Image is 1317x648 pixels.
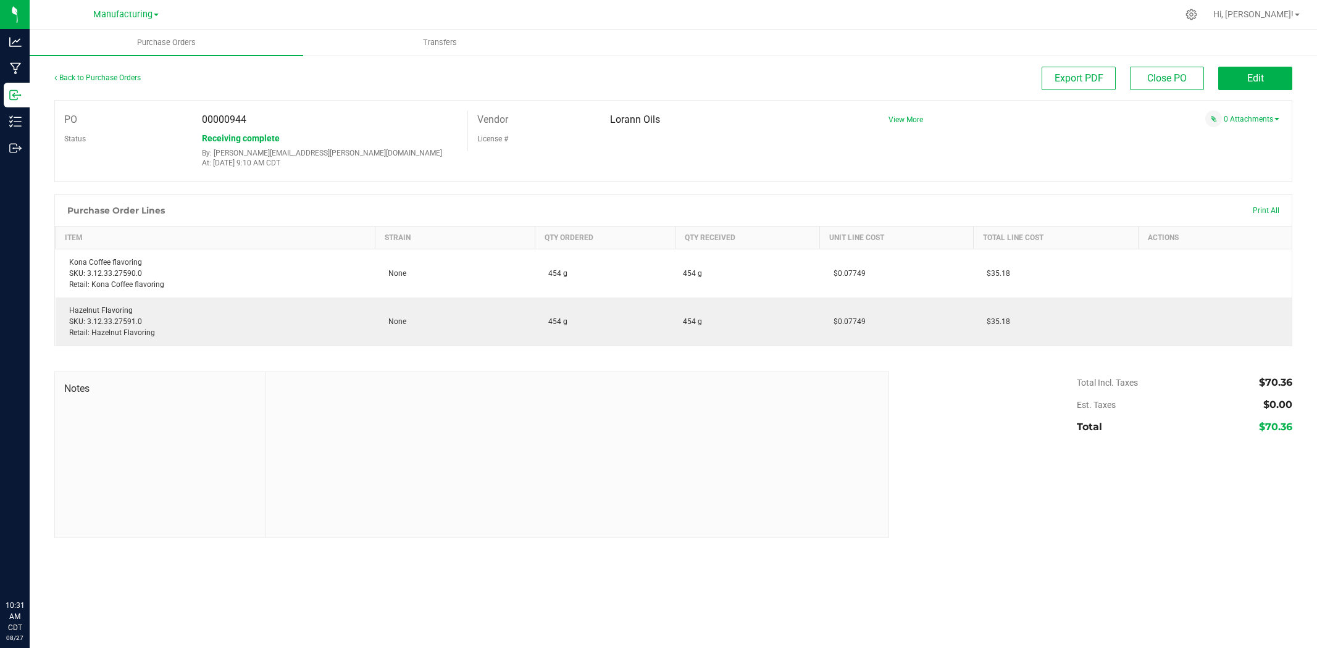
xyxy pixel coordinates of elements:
span: Close PO [1147,72,1187,84]
span: $0.07749 [827,269,866,278]
span: Edit [1247,72,1264,84]
button: Close PO [1130,67,1204,90]
span: $35.18 [980,269,1010,278]
inline-svg: Manufacturing [9,62,22,75]
span: Attach a document [1205,110,1222,127]
span: Export PDF [1055,72,1103,84]
h1: Purchase Order Lines [67,206,165,215]
span: $70.36 [1259,376,1292,388]
label: PO [64,110,77,129]
span: $70.36 [1259,421,1292,433]
span: 454 g [542,269,567,278]
span: Transfers [406,37,474,48]
th: Qty Received [675,226,820,249]
p: By: [PERSON_NAME][EMAIL_ADDRESS][PERSON_NAME][DOMAIN_NAME] [202,149,458,157]
span: None [382,317,406,326]
label: Vendor [477,110,508,129]
span: 454 g [542,317,567,326]
th: Actions [1138,226,1292,249]
span: Receiving complete [202,133,280,143]
th: Total Line Cost [973,226,1138,249]
span: Purchase Orders [120,37,212,48]
span: Manufacturing [93,9,153,20]
span: Est. Taxes [1077,400,1116,410]
a: View More [888,115,923,124]
span: Hi, [PERSON_NAME]! [1213,9,1294,19]
th: Strain [375,226,535,249]
button: Export PDF [1042,67,1116,90]
span: Total [1077,421,1102,433]
a: Transfers [303,30,577,56]
th: Unit Line Cost [820,226,974,249]
span: 454 g [683,316,702,327]
inline-svg: Outbound [9,142,22,154]
span: 00000944 [202,114,246,125]
span: $35.18 [980,317,1010,326]
iframe: Resource center [12,549,49,586]
span: Total Incl. Taxes [1077,378,1138,388]
span: None [382,269,406,278]
p: 10:31 AM CDT [6,600,24,633]
div: Manage settings [1184,9,1199,20]
button: Edit [1218,67,1292,90]
label: License # [477,130,508,148]
div: Kona Coffee flavoring SKU: 3.12.33.27590.0 Retail: Kona Coffee flavoring [63,257,368,290]
span: $0.00 [1263,399,1292,410]
p: 08/27 [6,633,24,642]
inline-svg: Inbound [9,89,22,101]
span: Print All [1253,206,1279,215]
a: 0 Attachments [1224,115,1279,123]
span: $0.07749 [827,317,866,326]
iframe: Resource center unread badge [36,547,51,562]
p: At: [DATE] 9:10 AM CDT [202,159,458,167]
span: Lorann Oils [610,114,660,125]
inline-svg: Inventory [9,115,22,128]
a: Purchase Orders [30,30,303,56]
inline-svg: Analytics [9,36,22,48]
th: Qty Ordered [535,226,675,249]
span: 454 g [683,268,702,279]
label: Status [64,130,86,148]
span: Notes [64,381,256,396]
a: Back to Purchase Orders [54,73,141,82]
div: Hazelnut Flavoring SKU: 3.12.33.27591.0 Retail: Hazelnut Flavoring [63,305,368,338]
th: Item [56,226,375,249]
